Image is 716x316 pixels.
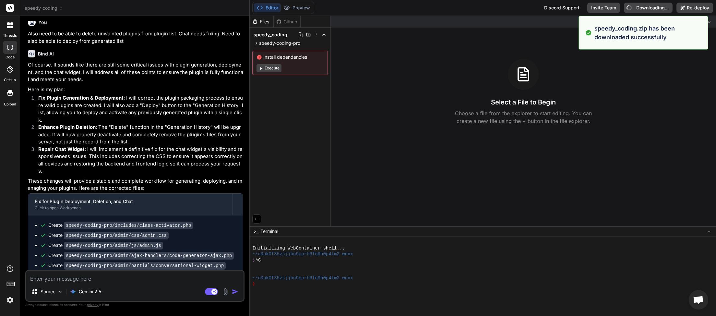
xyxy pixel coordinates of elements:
span: Install dependencies [257,54,324,60]
span: ~/u3uk0f35zsjjbn9cprh6fq9h0p4tm2-wnxx [252,275,353,281]
span: ❯ [252,281,256,287]
span: ^C [256,257,261,263]
div: Create [48,262,226,269]
span: >_ [254,228,258,235]
span: Terminal [260,228,278,235]
div: Create [48,242,163,249]
div: Create [48,232,169,239]
strong: Enhance Plugin Deletion [38,124,96,130]
div: Discord Support [540,3,583,13]
p: Of course. It sounds like there are still some critical issues with plugin generation, deployment... [28,61,243,83]
h6: You [38,19,47,26]
label: code [6,55,15,60]
strong: Fix Plugin Generation & Deployment [38,95,124,101]
div: Click to open Workbench [35,205,226,211]
p: Also need to be able to delete unwa nted plugins from plugin list. Chat needs fixing. Need to als... [28,30,243,45]
div: Fix for Plugin Deployment, Deletion, and Chat [35,198,226,205]
span: privacy [87,303,99,307]
button: Fix for Plugin Deployment, Deletion, and ChatClick to open Workbench [28,194,232,215]
span: ❯ [252,257,256,263]
span: ~/u3uk0f35zsjjbn9cprh6fq9h0p4tm2-wnxx [252,251,353,257]
strong: Repair Chat Widget [38,146,85,152]
img: attachment [222,288,229,296]
div: Create [48,252,234,259]
li: : The "Delete" function in the "Generation History" will be upgraded. It will now properly deacti... [33,124,243,146]
span: speedy_coding [254,31,287,38]
p: Always double-check its answers. Your in Bind [25,302,245,308]
img: icon [232,288,238,295]
code: speedy-coding-pro/admin/css/admin.css [64,232,169,239]
div: Files [250,18,273,25]
button: Downloading... [624,3,673,13]
code: speedy-coding-pro/admin/partials/conversational-widget.php [64,262,226,270]
button: Invite Team [587,3,620,13]
label: Upload [4,102,16,107]
h3: Select a File to Begin [491,98,556,107]
p: Source [41,288,55,295]
p: Gemini 2.5.. [79,288,104,295]
div: Create [48,222,193,229]
label: GitHub [4,77,16,83]
label: threads [3,33,17,38]
span: Initializing WebContainer shell... [252,245,345,251]
p: Here is my plan: [28,86,243,93]
p: speedy_coding.zip has been downloaded successfully [594,24,704,42]
img: Pick Models [57,289,63,295]
li: : I will implement a definitive fix for the chat widget's visibility and responsiveness issues. T... [33,146,243,175]
p: These changes will provide a stable and complete workflow for generating, deploying, and managing... [28,177,243,192]
code: speedy-coding-pro/includes/class-activator.php [64,222,193,229]
img: settings [5,295,16,306]
code: speedy-coding-pro/admin/ajax-handlers/code-generator-ajax.php [64,252,234,260]
button: Execute [257,64,281,72]
h6: Bind AI [38,51,54,57]
button: − [706,226,712,237]
button: Editor [254,3,281,12]
span: speedy-coding-pro [259,40,300,46]
div: Github [274,18,300,25]
img: alert [585,24,592,42]
span: speedy_coding [25,5,63,11]
button: Preview [281,3,313,12]
button: Re-deploy [676,3,713,13]
img: Gemini 2.5 Pro [70,288,76,295]
li: : I will correct the plugin packaging process to ensure valid plugins are created. I will also ad... [33,94,243,124]
span: − [707,228,711,235]
code: speedy-coding-pro/admin/js/admin.js [64,242,163,249]
p: Choose a file from the explorer to start editing. You can create a new file using the + button in... [451,109,596,125]
div: Open chat [689,290,708,310]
